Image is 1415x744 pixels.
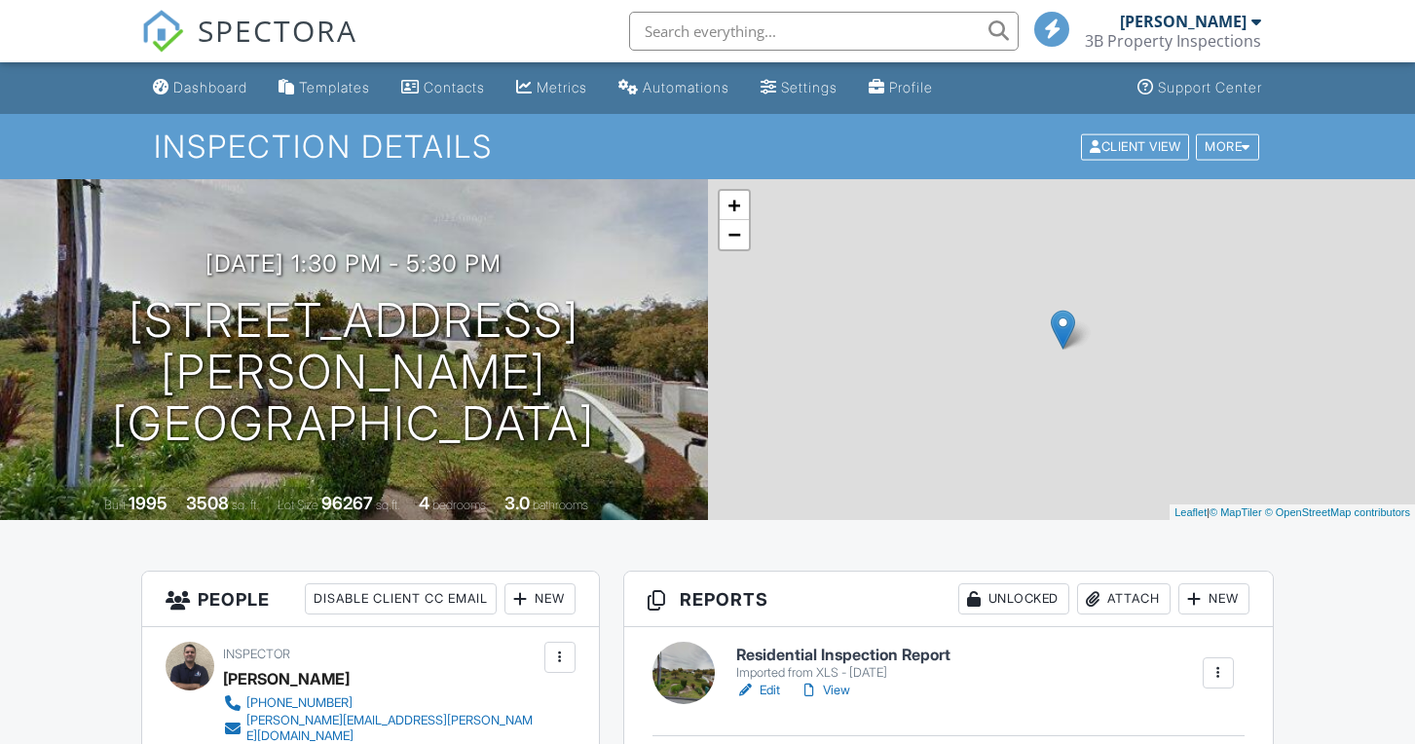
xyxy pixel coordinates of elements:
a: © MapTiler [1210,506,1262,518]
a: Support Center [1130,70,1270,106]
a: Zoom in [720,191,749,220]
div: [PERSON_NAME] [223,664,350,693]
a: Zoom out [720,220,749,249]
div: Support Center [1158,79,1262,95]
div: Imported from XLS - [DATE] [736,665,950,681]
div: Automations [643,79,729,95]
div: [PERSON_NAME] [1120,12,1247,31]
div: Client View [1081,133,1189,160]
h1: [STREET_ADDRESS][PERSON_NAME] [GEOGRAPHIC_DATA] [31,295,677,449]
a: SPECTORA [141,26,357,67]
h3: Reports [624,572,1273,627]
span: Built [104,498,126,512]
div: Unlocked [958,583,1069,614]
input: Search everything... [629,12,1019,51]
a: Templates [271,70,378,106]
div: Metrics [537,79,587,95]
h1: Inspection Details [154,130,1261,164]
div: New [504,583,576,614]
div: | [1170,504,1415,521]
span: SPECTORA [198,10,357,51]
div: 3.0 [504,493,530,513]
a: Metrics [508,70,595,106]
a: View [800,681,850,700]
div: Settings [781,79,838,95]
div: [PHONE_NUMBER] [246,695,353,711]
div: Templates [299,79,370,95]
span: bedrooms [432,498,486,512]
div: More [1196,133,1259,160]
span: Inspector [223,647,290,661]
span: sq. ft. [232,498,259,512]
a: Company Profile [861,70,941,106]
img: The Best Home Inspection Software - Spectora [141,10,184,53]
div: [PERSON_NAME][EMAIL_ADDRESS][PERSON_NAME][DOMAIN_NAME] [246,713,539,744]
div: 96267 [321,493,373,513]
a: © OpenStreetMap contributors [1265,506,1410,518]
div: 4 [419,493,429,513]
span: sq.ft. [376,498,400,512]
span: Lot Size [278,498,318,512]
h3: [DATE] 1:30 pm - 5:30 pm [205,250,502,277]
a: Client View [1079,138,1194,153]
a: Residential Inspection Report Imported from XLS - [DATE] [736,647,950,681]
a: [PHONE_NUMBER] [223,693,539,713]
a: Leaflet [1174,506,1207,518]
div: Disable Client CC Email [305,583,497,614]
div: 3B Property Inspections [1085,31,1261,51]
a: Settings [753,70,845,106]
div: Dashboard [173,79,247,95]
div: 1995 [129,493,168,513]
div: Attach [1077,583,1171,614]
a: Automations (Basic) [611,70,737,106]
h3: People [142,572,598,627]
a: Dashboard [145,70,255,106]
div: 3508 [186,493,229,513]
div: New [1178,583,1249,614]
div: Profile [889,79,933,95]
div: Contacts [424,79,485,95]
a: Edit [736,681,780,700]
a: Contacts [393,70,493,106]
span: bathrooms [533,498,588,512]
a: [PERSON_NAME][EMAIL_ADDRESS][PERSON_NAME][DOMAIN_NAME] [223,713,539,744]
h6: Residential Inspection Report [736,647,950,664]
